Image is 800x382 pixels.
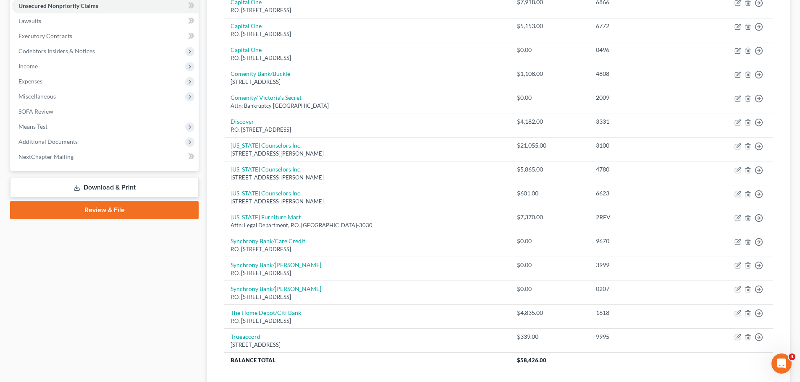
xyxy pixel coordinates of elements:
[12,29,199,44] a: Executory Contracts
[231,213,301,221] a: [US_STATE] Furniture Mart
[231,269,504,277] div: P.O. [STREET_ADDRESS]
[231,341,504,349] div: [STREET_ADDRESS]
[596,165,683,174] div: 4780
[18,47,95,55] span: Codebtors Insiders & Notices
[517,213,582,221] div: $7,370.00
[517,189,582,197] div: $601.00
[231,102,504,110] div: Attn: Bankruptcy [GEOGRAPHIC_DATA]
[231,333,260,340] a: Trueaccord
[231,197,504,205] div: [STREET_ADDRESS][PERSON_NAME]
[231,237,305,244] a: Synchrony Bank/Care Credit
[231,150,504,158] div: [STREET_ADDRESS][PERSON_NAME]
[231,293,504,301] div: P.O. [STREET_ADDRESS]
[231,221,504,229] div: Attn: Legal Department, P.O. [GEOGRAPHIC_DATA]-3030
[517,70,582,78] div: $1,108.00
[517,261,582,269] div: $0.00
[596,285,683,293] div: 0207
[771,353,792,374] iframe: Intercom live chat
[596,70,683,78] div: 4808
[517,141,582,150] div: $21,055.00
[231,46,262,53] a: Capital One
[231,70,290,77] a: Comenity Bank/Buckle
[12,13,199,29] a: Lawsuits
[18,78,42,85] span: Expenses
[517,357,546,364] span: $58,426.00
[18,32,72,39] span: Executory Contracts
[517,22,582,30] div: $5,153.00
[596,189,683,197] div: 6623
[18,108,53,115] span: SOFA Review
[517,237,582,245] div: $0.00
[10,201,199,219] a: Review & File
[596,141,683,150] div: 3100
[596,117,683,126] div: 3331
[231,94,302,101] a: Comenity/ Victoria's Secret
[18,17,41,24] span: Lawsuits
[596,237,683,245] div: 9670
[231,126,504,134] div: P.O. [STREET_ADDRESS]
[231,118,254,125] a: Discover
[231,261,321,268] a: Synchrony Bank/[PERSON_NAME]
[12,104,199,119] a: SOFA Review
[596,333,683,341] div: 9995
[517,117,582,126] div: $4,182.00
[231,285,321,292] a: Synchrony Bank/[PERSON_NAME]
[596,94,683,102] div: 2009
[596,261,683,269] div: 3999
[18,138,78,145] span: Additional Documents
[517,46,582,54] div: $0.00
[517,333,582,341] div: $339.00
[231,174,504,182] div: [STREET_ADDRESS][PERSON_NAME]
[231,245,504,253] div: P.O. [STREET_ADDRESS]
[18,123,47,130] span: Means Test
[18,2,98,9] span: Unsecured Nonpriority Claims
[18,93,56,100] span: Miscellaneous
[596,22,683,30] div: 6772
[231,54,504,62] div: P.O. [STREET_ADDRESS]
[517,165,582,174] div: $5,865.00
[231,78,504,86] div: [STREET_ADDRESS]
[231,166,302,173] a: [US_STATE] Counselors Inc.
[231,22,262,29] a: Capital One
[18,62,38,70] span: Income
[517,309,582,317] div: $4,835.00
[596,309,683,317] div: 1618
[224,353,510,368] th: Balance Total
[231,190,302,197] a: [US_STATE] Counselors Inc.
[10,178,199,197] a: Download & Print
[12,149,199,164] a: NextChapter Mailing
[231,317,504,325] div: P.O. [STREET_ADDRESS]
[231,6,504,14] div: P.O. [STREET_ADDRESS]
[517,285,582,293] div: $0.00
[596,213,683,221] div: 2REV
[231,309,301,316] a: The Home Depot/Citi Bank
[596,46,683,54] div: 0496
[517,94,582,102] div: $0.00
[789,353,795,360] span: 4
[18,153,73,160] span: NextChapter Mailing
[231,142,302,149] a: [US_STATE] Counselors Inc.
[231,30,504,38] div: P.O. [STREET_ADDRESS]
